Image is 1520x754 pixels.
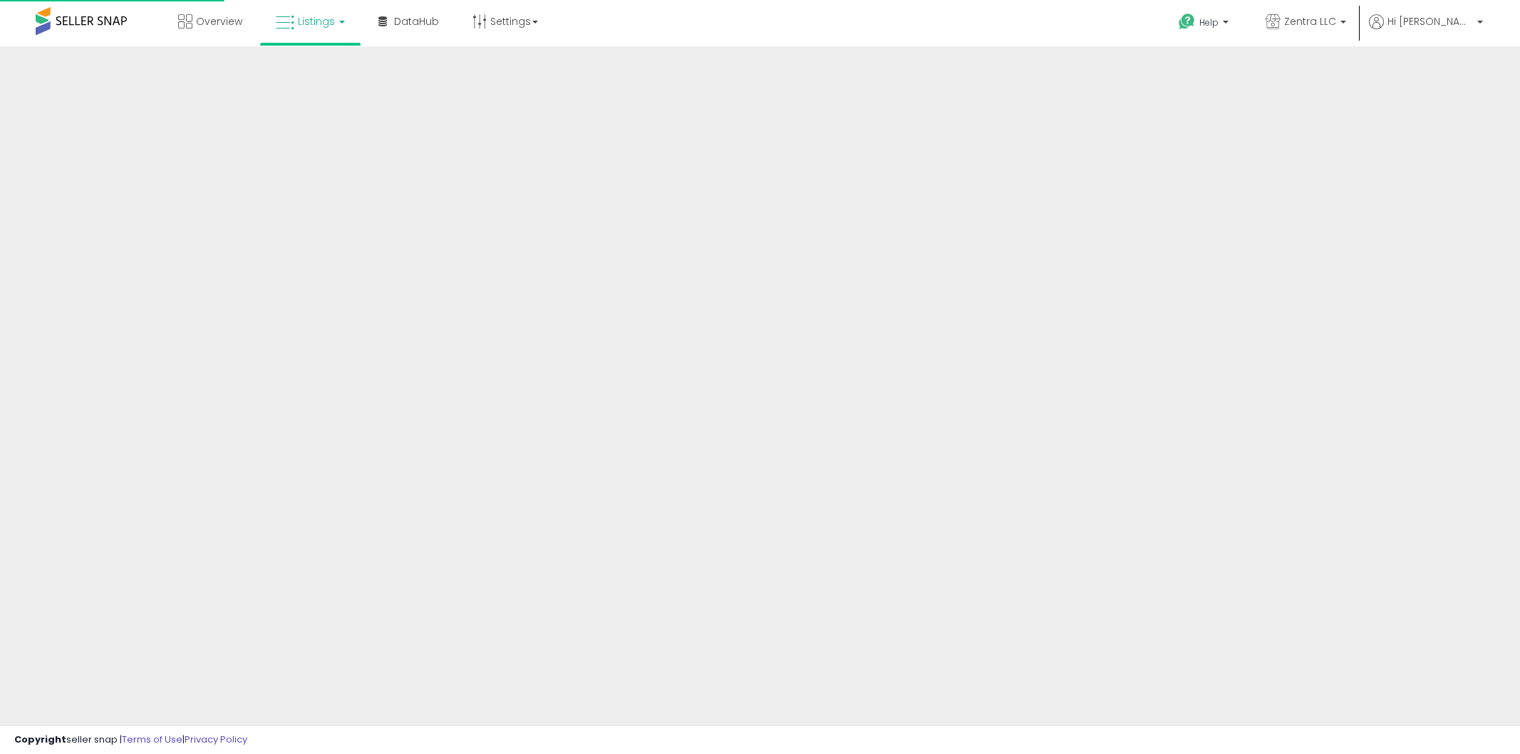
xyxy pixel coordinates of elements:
[1284,14,1336,29] span: Zentra LLC
[394,14,439,29] span: DataHub
[1387,14,1473,29] span: Hi [PERSON_NAME]
[196,14,242,29] span: Overview
[298,14,335,29] span: Listings
[1199,16,1219,29] span: Help
[1167,2,1243,46] a: Help
[1178,13,1196,31] i: Get Help
[1369,14,1483,46] a: Hi [PERSON_NAME]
